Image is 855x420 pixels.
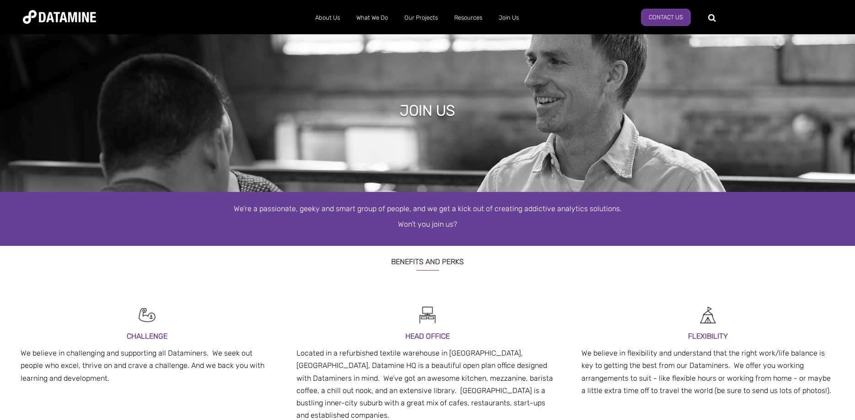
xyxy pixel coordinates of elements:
a: Join Us [490,6,527,30]
h3: FLEXIBILITY [581,330,834,342]
img: Datamine [23,10,96,24]
h3: CHALLENGE [21,330,274,342]
h3: HEAD OFFICE [296,330,559,342]
a: Contact Us [641,9,691,26]
h1: Join Us [400,101,455,121]
h3: Benefits and Perks [167,246,688,271]
img: Recruitment [417,305,438,325]
a: About Us [307,6,348,30]
a: What We Do [348,6,396,30]
a: Our Projects [396,6,446,30]
p: We believe in challenging and supporting all Dataminers. We seek out people who excel, thrive on ... [21,347,274,384]
img: Recruitment [698,305,718,325]
img: Recruitment [137,305,157,325]
p: We believe in flexibility and understand that the right work/life balance is key to getting the b... [581,347,834,397]
a: Resources [446,6,490,30]
p: Won’t you join us? [167,219,688,230]
p: We’re a passionate, geeky and smart group of people, and we get a kick out of creating addictive ... [167,203,688,214]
